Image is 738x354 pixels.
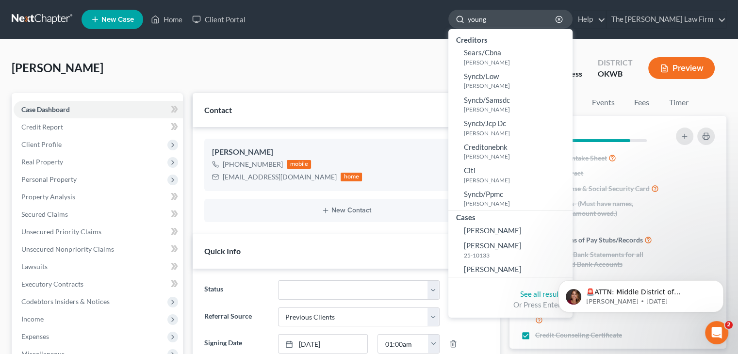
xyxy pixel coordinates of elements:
[468,10,557,28] input: Search by name...
[520,290,565,298] a: See all results
[14,206,183,223] a: Secured Claims
[464,143,508,151] span: Creditonebnk
[101,16,134,23] span: New Case
[21,105,70,113] span: Case Dashboard
[21,140,62,148] span: Client Profile
[598,68,633,80] div: OKWB
[378,335,428,353] input: -- : --
[464,190,503,198] span: Syncb/Ppmc
[448,223,573,238] a: [PERSON_NAME]
[14,258,183,275] a: Lawsuits
[535,235,642,245] span: Last 6 months of Pay Stubs/Records
[464,48,501,57] span: Sears/Cbna
[448,45,573,69] a: Sears/Cbna[PERSON_NAME]
[607,11,726,28] a: The [PERSON_NAME] Law Firm
[21,210,68,218] span: Secured Claims
[448,163,573,187] a: Citi[PERSON_NAME]
[448,187,573,210] a: Syncb/Ppmc[PERSON_NAME]
[464,265,522,274] span: [PERSON_NAME]
[464,199,570,208] small: [PERSON_NAME]
[464,72,499,80] span: Syncb/Low
[456,300,565,310] div: Or Press Enter...
[584,93,622,112] a: Events
[535,184,650,193] span: Drivers License & Social Security Card
[21,123,63,131] span: Credit Report
[448,116,573,140] a: Syncb/Jcp Dc[PERSON_NAME]
[287,160,311,169] div: mobile
[21,245,114,253] span: Unsecured Nonpriority Claims
[448,93,573,116] a: Syncb/Samsdc[PERSON_NAME]
[464,166,476,175] span: Citi
[21,332,49,340] span: Expenses
[204,246,241,256] span: Quick Info
[187,11,250,28] a: Client Portal
[448,238,573,262] a: [PERSON_NAME]25-10133
[21,193,75,201] span: Property Analysis
[535,199,664,218] span: All Creditors- (Must have names, addresses & amount owed.)
[598,57,633,68] div: District
[448,210,573,223] div: Cases
[544,260,738,328] iframe: Intercom notifications message
[212,207,480,214] button: New Contact
[661,93,696,112] a: Timer
[223,160,283,169] div: [PHONE_NUMBER]
[464,105,570,113] small: [PERSON_NAME]
[573,11,606,28] a: Help
[535,250,664,269] span: 3 Months of Bank Statements for all Financial and Bank Accounts
[199,307,273,327] label: Referral Source
[21,280,83,288] span: Executory Contracts
[464,96,510,104] span: Syncb/Samsdc
[464,58,570,66] small: [PERSON_NAME]
[21,262,48,271] span: Lawsuits
[725,321,733,329] span: 2
[464,119,506,128] span: Syncb/Jcp Dc
[341,173,362,181] div: home
[146,11,187,28] a: Home
[204,105,232,114] span: Contact
[464,251,570,259] small: 25-10133
[648,57,715,79] button: Preview
[626,93,657,112] a: Fees
[448,33,573,45] div: Creditors
[223,172,337,182] div: [EMAIL_ADDRESS][DOMAIN_NAME]
[448,140,573,163] a: Creditonebnk[PERSON_NAME]
[14,101,183,118] a: Case Dashboard
[14,223,183,241] a: Unsecured Priority Claims
[535,330,622,340] span: Credit Counseling Certificate
[14,188,183,206] a: Property Analysis
[199,334,273,354] label: Signing Date
[464,129,570,137] small: [PERSON_NAME]
[21,158,63,166] span: Real Property
[464,152,570,161] small: [PERSON_NAME]
[14,241,183,258] a: Unsecured Nonpriority Claims
[448,69,573,93] a: Syncb/Low[PERSON_NAME]
[464,176,570,184] small: [PERSON_NAME]
[464,241,522,250] span: [PERSON_NAME]
[21,297,110,306] span: Codebtors Insiders & Notices
[705,321,728,344] iframe: Intercom live chat
[279,335,368,353] a: [DATE]
[21,315,44,323] span: Income
[21,175,77,183] span: Personal Property
[464,226,522,235] span: [PERSON_NAME]
[464,81,570,90] small: [PERSON_NAME]
[448,262,573,277] a: [PERSON_NAME]
[212,146,480,158] div: [PERSON_NAME]
[199,280,273,300] label: Status
[14,275,183,293] a: Executory Contracts
[14,118,183,136] a: Credit Report
[12,61,103,75] span: [PERSON_NAME]
[21,227,101,236] span: Unsecured Priority Claims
